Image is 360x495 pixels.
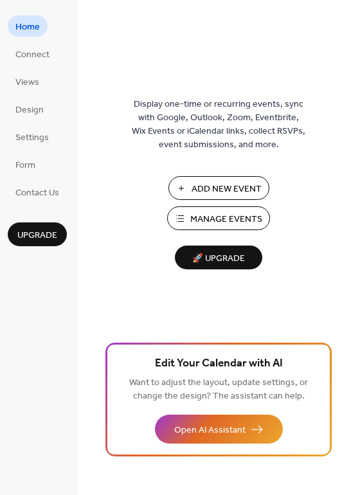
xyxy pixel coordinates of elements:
[168,176,269,200] button: Add New Event
[8,181,67,203] a: Contact Us
[155,355,283,373] span: Edit Your Calendar with AI
[15,186,59,200] span: Contact Us
[132,98,305,152] span: Display one-time or recurring events, sync with Google, Outlook, Zoom, Eventbrite, Wix Events or ...
[15,159,35,172] span: Form
[175,246,262,269] button: 🚀 Upgrade
[155,415,283,444] button: Open AI Assistant
[8,98,51,120] a: Design
[8,15,48,37] a: Home
[8,126,57,147] a: Settings
[15,131,49,145] span: Settings
[17,229,57,242] span: Upgrade
[15,48,50,62] span: Connect
[8,222,67,246] button: Upgrade
[15,21,40,34] span: Home
[8,154,43,175] a: Form
[129,374,308,405] span: Want to adjust the layout, update settings, or change the design? The assistant can help.
[15,104,44,117] span: Design
[190,213,262,226] span: Manage Events
[174,424,246,437] span: Open AI Assistant
[183,250,255,267] span: 🚀 Upgrade
[8,43,57,64] a: Connect
[167,206,270,230] button: Manage Events
[8,71,47,92] a: Views
[15,76,39,89] span: Views
[192,183,262,196] span: Add New Event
